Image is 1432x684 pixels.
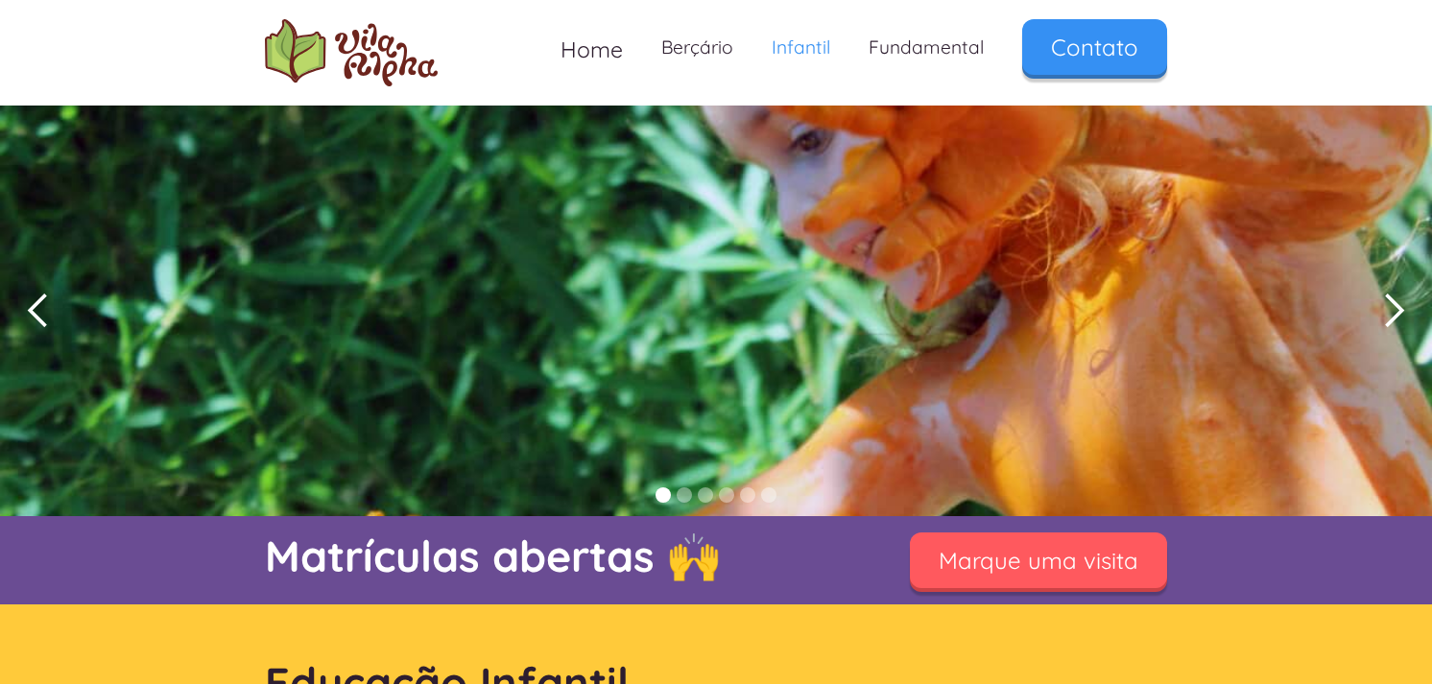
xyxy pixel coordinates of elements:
[910,532,1167,588] a: Marque uma visita
[265,19,438,86] img: logo Escola Vila Alpha
[698,487,713,503] div: Show slide 3 of 6
[752,19,849,76] a: Infantil
[849,19,1003,76] a: Fundamental
[265,526,860,586] p: Matrículas abertas 🙌
[561,35,623,63] span: Home
[656,487,671,503] div: Show slide 1 of 6
[719,487,734,503] div: Show slide 4 of 6
[1355,106,1432,516] div: next slide
[642,19,752,76] a: Berçário
[677,487,692,503] div: Show slide 2 of 6
[265,19,438,86] a: home
[1022,19,1167,75] a: Contato
[761,487,776,503] div: Show slide 6 of 6
[740,487,755,503] div: Show slide 5 of 6
[541,19,642,80] a: Home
